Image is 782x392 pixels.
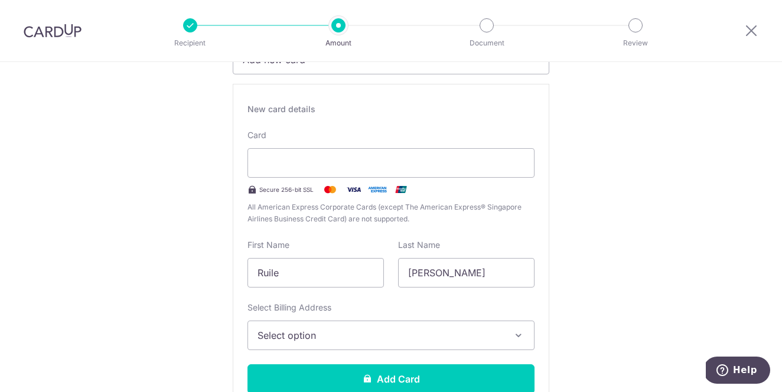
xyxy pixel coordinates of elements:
[295,37,382,49] p: Amount
[389,182,413,197] img: .alt.unionpay
[398,239,440,251] label: Last Name
[366,182,389,197] img: .alt.amex
[258,328,503,342] span: Select option
[342,182,366,197] img: Visa
[258,156,524,170] iframe: Secure card payment input frame
[247,258,384,288] input: Cardholder First Name
[247,129,266,141] label: Card
[706,357,770,386] iframe: Opens a widget where you can find more information
[247,239,289,251] label: First Name
[443,37,530,49] p: Document
[146,37,234,49] p: Recipient
[247,302,331,313] label: Select Billing Address
[247,321,535,350] button: Select option
[24,24,82,38] img: CardUp
[398,258,535,288] input: Cardholder Last Name
[247,103,535,115] div: New card details
[247,201,535,225] span: All American Express Corporate Cards (except The American Express® Singapore Airlines Business Cr...
[592,37,679,49] p: Review
[259,185,314,194] span: Secure 256-bit SSL
[318,182,342,197] img: Mastercard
